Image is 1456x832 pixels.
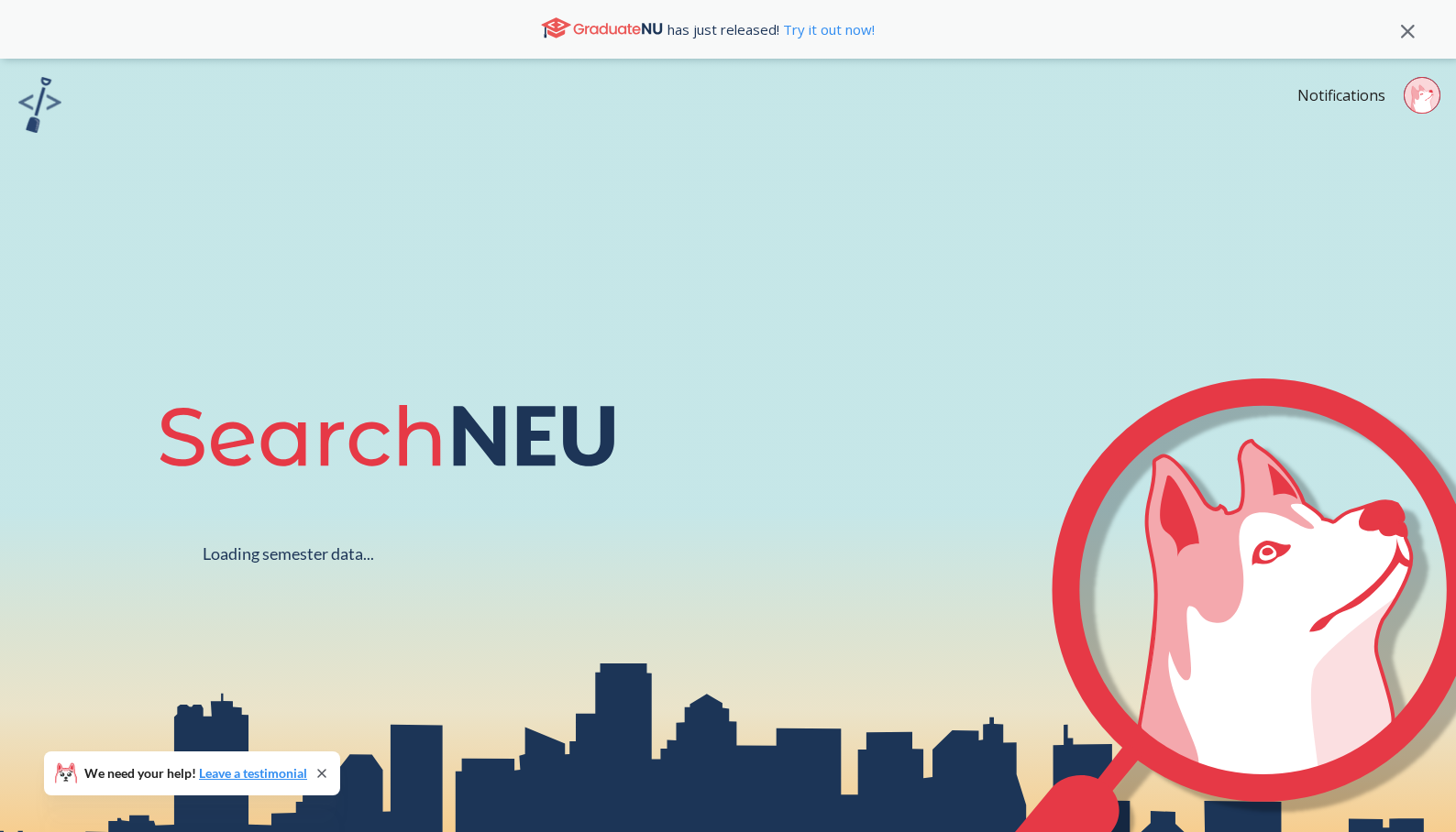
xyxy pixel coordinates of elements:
a: Try it out now! [779,20,875,38]
span: We need your help! [84,767,307,780]
div: Loading semester data... [203,543,374,564]
a: sandbox logo [18,77,61,138]
a: Leave a testimonial [199,765,307,781]
img: sandbox logo [18,77,61,133]
span: has just released! [667,19,875,39]
a: Notifications [1297,85,1385,105]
